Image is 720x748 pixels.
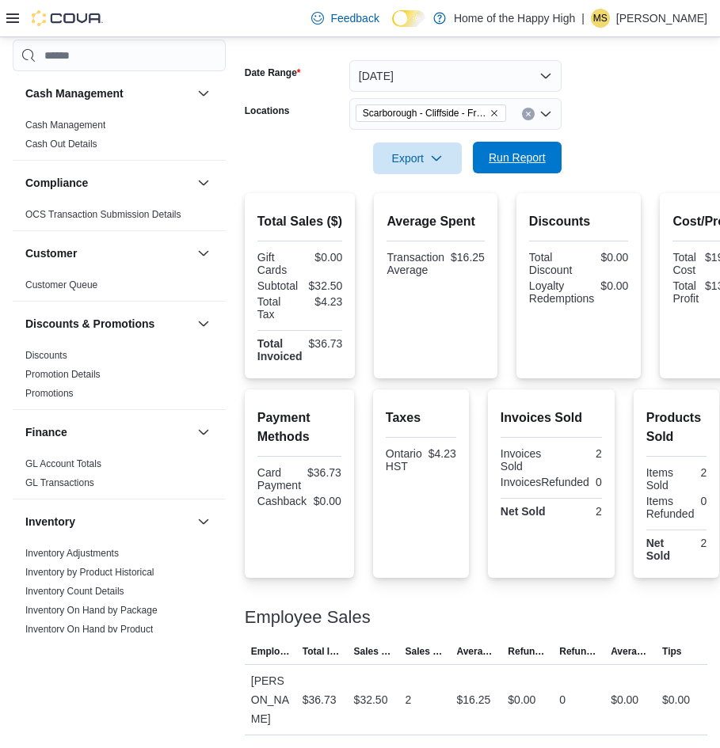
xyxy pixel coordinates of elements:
h3: Discounts & Promotions [25,316,154,332]
span: Cash Management [25,119,105,131]
span: Scarborough - Cliffside - Friendly Stranger [356,104,506,122]
button: Cash Management [194,84,213,103]
div: Total Profit [672,279,699,305]
div: Compliance [13,205,226,230]
strong: Total Invoiced [257,337,303,363]
h2: Average Spent [387,212,484,231]
a: Cash Out Details [25,139,97,150]
span: Average Sale [456,645,495,658]
a: Inventory Adjustments [25,548,119,559]
a: Discounts [25,350,67,361]
span: GL Transactions [25,477,94,489]
div: $16.25 [451,251,485,264]
button: Discounts & Promotions [25,316,191,332]
div: Total Discount [529,251,576,276]
div: $0.00 [600,279,628,292]
button: Compliance [25,175,191,191]
a: Promotions [25,388,74,399]
span: Run Report [489,150,546,165]
div: $36.73 [303,690,337,709]
div: 2 [554,505,602,518]
span: MS [593,9,608,28]
div: [PERSON_NAME] [245,665,296,735]
span: Feedback [330,10,379,26]
div: $4.23 [303,295,343,308]
h2: Products Sold [646,408,707,446]
span: Refunds (#) [559,645,598,658]
div: $0.00 [582,251,629,264]
button: Run Report [473,142,562,173]
button: Remove Scarborough - Cliffside - Friendly Stranger from selection in this group [490,108,499,118]
div: 2 [680,537,707,549]
a: Inventory On Hand by Package [25,605,158,616]
span: Customer Queue [25,279,97,291]
div: Ontario HST [386,447,422,473]
a: Inventory by Product Historical [25,567,154,578]
h2: Taxes [386,408,456,427]
button: Export [373,142,462,174]
div: Discounts & Promotions [13,346,226,409]
div: $32.50 [354,690,388,709]
p: Home of the Happy High [454,9,575,28]
span: Cash Out Details [25,138,97,150]
span: Inventory On Hand by Product [25,623,153,636]
h3: Compliance [25,175,88,191]
h3: Inventory [25,514,75,530]
div: Gift Cards [257,251,297,276]
div: Matthew Sanchez [591,9,610,28]
h3: Cash Management [25,85,124,101]
a: GL Transactions [25,477,94,488]
div: $4.23 [429,447,456,460]
div: Total Tax [257,295,297,321]
span: Promotion Details [25,368,101,381]
div: Items Refunded [646,495,695,520]
div: Items Sold [646,466,673,492]
div: Customer [13,275,226,301]
span: OCS Transaction Submission Details [25,208,181,221]
span: Inventory by Product Historical [25,566,154,579]
div: 2 [406,690,412,709]
div: Cash Management [13,116,226,160]
span: Dark Mode [392,27,393,28]
h2: Total Sales ($) [257,212,343,231]
div: $0.00 [303,251,343,264]
button: Clear input [522,108,535,120]
a: Inventory Count Details [25,586,124,597]
span: Inventory Adjustments [25,547,119,560]
div: $36.73 [307,466,341,479]
div: $32.50 [304,279,342,292]
p: | [581,9,585,28]
a: Promotion Details [25,369,101,380]
input: Dark Mode [392,10,425,27]
div: Transaction Average [387,251,444,276]
button: Open list of options [539,108,552,120]
div: Finance [13,454,226,499]
div: $0.00 [611,690,638,709]
div: 2 [554,447,602,460]
div: InvoicesRefunded [501,476,589,488]
div: 0 [596,476,602,488]
span: Total Invoiced [303,645,341,658]
h3: Employee Sales [245,608,371,627]
button: Customer [194,244,213,263]
button: Cash Management [25,85,191,101]
button: Finance [25,424,191,440]
h3: Customer [25,245,77,261]
button: Discounts & Promotions [194,314,213,333]
a: Feedback [305,2,385,34]
button: Customer [25,245,191,261]
div: $36.73 [309,337,343,350]
button: Compliance [194,173,213,192]
div: 0 [700,495,707,507]
span: Inventory Count Details [25,585,124,598]
h2: Payment Methods [257,408,341,446]
div: 0 [559,690,566,709]
a: OCS Transaction Submission Details [25,209,181,220]
a: Cash Management [25,120,105,131]
label: Date Range [245,66,301,79]
button: Finance [194,423,213,442]
span: Promotions [25,387,74,400]
button: [DATE] [349,60,562,92]
button: Inventory [25,514,191,530]
div: 2 [680,466,707,479]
